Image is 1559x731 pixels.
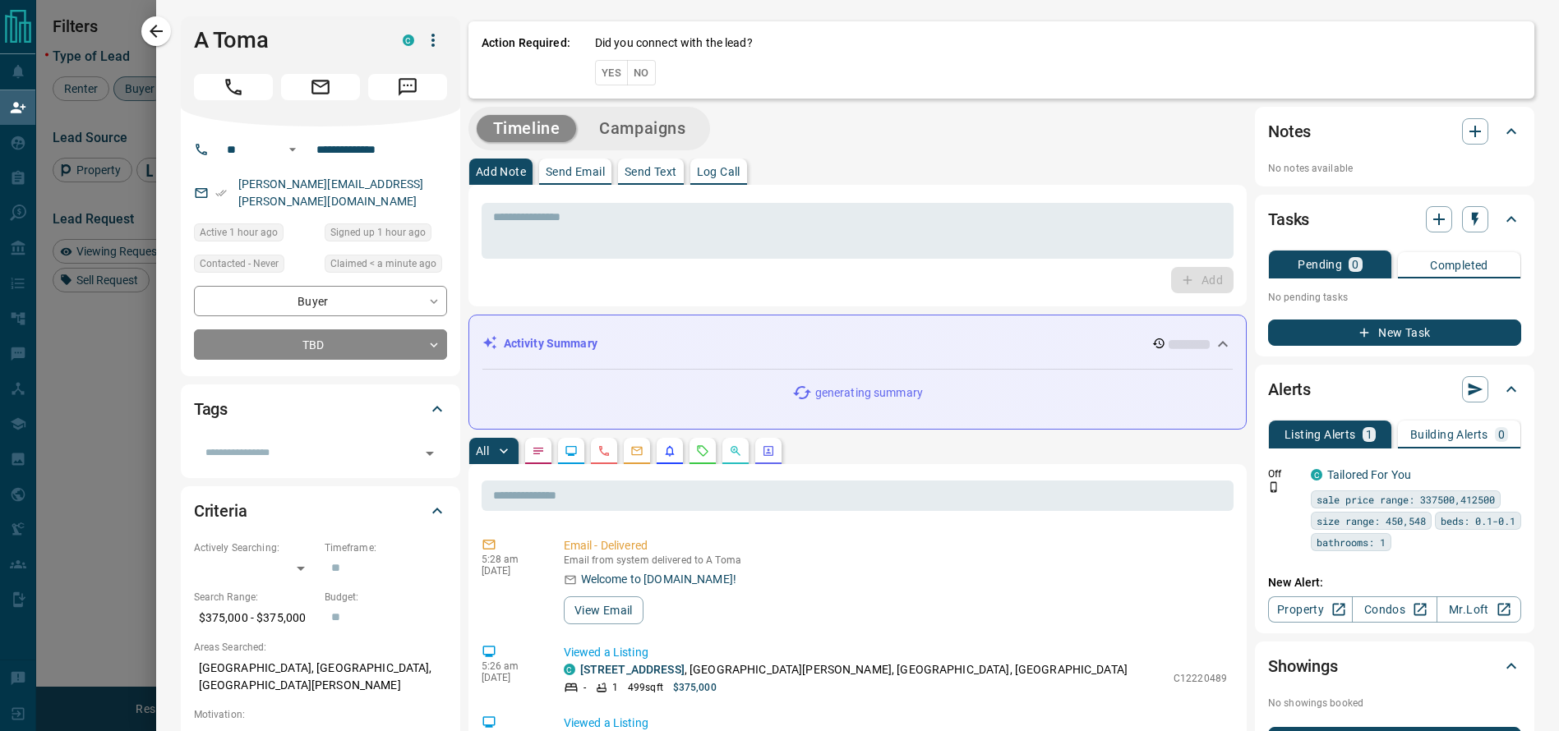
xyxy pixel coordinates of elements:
[482,554,539,565] p: 5:28 am
[581,571,736,588] p: Welcome to [DOMAIN_NAME]!
[482,34,570,85] p: Action Required:
[1268,376,1311,402] h2: Alerts
[580,661,1128,678] p: , [GEOGRAPHIC_DATA][PERSON_NAME], [GEOGRAPHIC_DATA], [GEOGRAPHIC_DATA]
[1268,646,1521,686] div: Showings
[546,166,605,177] p: Send Email
[1268,596,1353,623] a: Property
[283,140,302,159] button: Open
[625,166,677,177] p: Send Text
[815,384,923,402] p: generating summary
[325,590,447,605] p: Budget:
[1268,112,1521,151] div: Notes
[194,605,316,632] p: $375,000 - $375,000
[194,27,378,53] h1: A Toma
[564,537,1227,554] p: Email - Delivered
[1268,481,1280,493] svg: Push Notification Only
[194,74,273,100] span: Call
[325,223,447,246] div: Mon Sep 15 2025
[627,60,656,85] button: No
[1268,653,1338,679] h2: Showings
[281,74,360,100] span: Email
[482,565,539,577] p: [DATE]
[477,115,577,142] button: Timeline
[1317,491,1495,508] span: sale price range: 337500,412500
[200,224,278,241] span: Active 1 hour ago
[1430,260,1488,271] p: Completed
[194,707,447,722] p: Motivation:
[194,640,447,655] p: Areas Searched:
[1268,118,1311,145] h2: Notes
[1268,574,1521,591] p: New Alert:
[564,596,643,624] button: View Email
[194,389,447,429] div: Tags
[564,554,1227,566] p: Email from system delivered to A Toma
[215,187,227,199] svg: Email Verified
[194,491,447,531] div: Criteria
[194,590,316,605] p: Search Range:
[597,444,611,457] svg: Calls
[612,680,618,695] p: 1
[1317,513,1426,529] span: size range: 450,548
[628,680,663,695] p: 499 sqft
[194,329,447,360] div: TBD
[325,255,447,278] div: Mon Sep 15 2025
[595,34,753,52] p: Did you connect with the lead?
[697,166,740,177] p: Log Call
[482,660,539,672] p: 5:26 am
[762,444,775,457] svg: Agent Actions
[1327,468,1411,481] a: Tailored For You
[1268,200,1521,239] div: Tasks
[1410,429,1488,440] p: Building Alerts
[595,60,628,85] button: Yes
[504,335,597,352] p: Activity Summary
[1268,161,1521,176] p: No notes available
[1298,259,1342,270] p: Pending
[1268,285,1521,310] p: No pending tasks
[1268,206,1309,232] h2: Tasks
[1498,429,1505,440] p: 0
[476,445,489,457] p: All
[418,442,441,465] button: Open
[565,444,578,457] svg: Lead Browsing Activity
[673,680,717,695] p: $375,000
[403,34,414,46] div: condos.ca
[1366,429,1372,440] p: 1
[1317,534,1386,550] span: bathrooms: 1
[482,672,539,683] p: [DATE]
[238,177,424,208] a: [PERSON_NAME][EMAIL_ADDRESS][PERSON_NAME][DOMAIN_NAME]
[532,444,545,457] svg: Notes
[330,224,426,241] span: Signed up 1 hour ago
[663,444,676,457] svg: Listing Alerts
[194,396,228,422] h2: Tags
[325,540,447,555] p: Timeframe:
[1437,596,1521,623] a: Mr.Loft
[1285,429,1356,440] p: Listing Alerts
[1352,259,1358,270] p: 0
[1268,320,1521,346] button: New Task
[630,444,643,457] svg: Emails
[194,286,447,316] div: Buyer
[1268,696,1521,710] p: No showings booked
[696,444,709,457] svg: Requests
[1268,467,1301,481] p: Off
[330,255,436,272] span: Claimed < a minute ago
[583,680,586,695] p: -
[194,655,447,699] p: [GEOGRAPHIC_DATA], [GEOGRAPHIC_DATA], [GEOGRAPHIC_DATA][PERSON_NAME]
[564,664,575,675] div: condos.ca
[1352,596,1437,623] a: Condos
[476,166,526,177] p: Add Note
[482,329,1233,359] div: Activity Summary
[1174,671,1227,686] p: C12220489
[1268,370,1521,409] div: Alerts
[1441,513,1515,529] span: beds: 0.1-0.1
[1311,469,1322,480] div: condos.ca
[368,74,447,100] span: Message
[729,444,742,457] svg: Opportunities
[583,115,702,142] button: Campaigns
[194,223,316,246] div: Mon Sep 15 2025
[194,498,247,524] h2: Criteria
[194,540,316,555] p: Actively Searching:
[564,644,1227,661] p: Viewed a Listing
[200,255,279,272] span: Contacted - Never
[580,663,685,676] a: [STREET_ADDRESS]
